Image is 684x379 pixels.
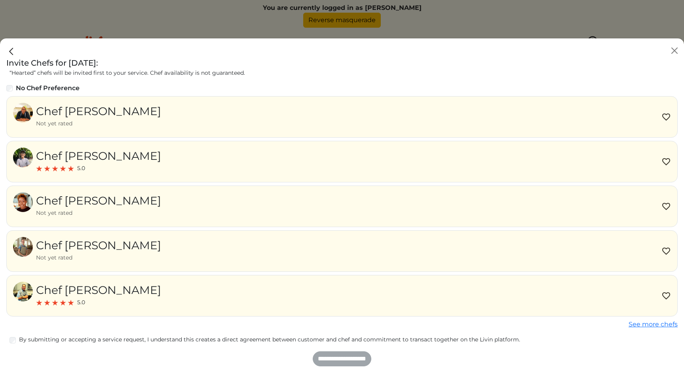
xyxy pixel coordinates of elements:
div: Not yet rated [36,254,161,262]
div: Chef [PERSON_NAME] [36,192,161,209]
img: acb77dff60e864388ffc18095fbd611c [13,282,33,301]
a: Close [6,45,17,55]
img: red_star-5cc96fd108c5e382175c3007810bf15d673b234409b64feca3859e161d9d1ec7.svg [52,299,58,306]
div: Not yet rated [36,209,161,217]
label: No Chef Preference [16,83,80,93]
a: Chef [PERSON_NAME] 5.0 [13,148,161,176]
img: red_star-5cc96fd108c5e382175c3007810bf15d673b234409b64feca3859e161d9d1ec7.svg [36,299,42,306]
img: 5a21b482cd3af3d9a04b3ee68c617dfc [13,192,33,212]
img: b64703ed339b54c2c4b6dc4b178d5e4b [13,237,33,257]
img: Favorite chef [661,202,671,211]
label: By submitting or accepting a service request, I understand this creates a direct agreement betwee... [19,335,678,344]
a: Chef [PERSON_NAME] Not yet rated [13,103,161,131]
a: Chef [PERSON_NAME] 5.0 [13,282,161,310]
img: Favorite chef [661,246,671,256]
img: red_star-5cc96fd108c5e382175c3007810bf15d673b234409b64feca3859e161d9d1ec7.svg [44,299,50,306]
img: Favorite chef [661,157,671,167]
a: See more chefs [629,320,678,328]
img: back_caret-0738dc900bf9763b5e5a40894073b948e17d9601fd527fca9689b06ce300169f.svg [6,46,17,57]
a: Chef [PERSON_NAME] Not yet rated [13,192,161,220]
a: Chef [PERSON_NAME] Not yet rated [13,237,161,265]
img: red_star-5cc96fd108c5e382175c3007810bf15d673b234409b64feca3859e161d9d1ec7.svg [36,165,42,172]
img: red_star-5cc96fd108c5e382175c3007810bf15d673b234409b64feca3859e161d9d1ec7.svg [60,299,66,306]
div: Not yet rated [36,119,161,128]
img: red_star-5cc96fd108c5e382175c3007810bf15d673b234409b64feca3859e161d9d1ec7.svg [44,165,50,172]
div: Chef [PERSON_NAME] [36,237,161,254]
span: 5.0 [77,164,85,172]
span: 5.0 [77,298,85,307]
div: Invite Chefs for [DATE]: [6,57,678,69]
p: “Hearted” chefs will be invited first to your service. Chef availability is not guaranteed. [9,69,678,77]
img: Favorite chef [661,291,671,301]
img: red_star-5cc96fd108c5e382175c3007810bf15d673b234409b64feca3859e161d9d1ec7.svg [60,165,66,172]
img: red_star-5cc96fd108c5e382175c3007810bf15d673b234409b64feca3859e161d9d1ec7.svg [68,299,74,306]
button: Close [668,44,681,57]
div: Chef [PERSON_NAME] [36,148,161,164]
img: red_star-5cc96fd108c5e382175c3007810bf15d673b234409b64feca3859e161d9d1ec7.svg [68,165,74,172]
img: Favorite chef [661,112,671,122]
img: 91442e3f16195a2a97bbcd72fe91d28b [13,103,33,123]
div: Chef [PERSON_NAME] [36,282,161,298]
img: red_star-5cc96fd108c5e382175c3007810bf15d673b234409b64feca3859e161d9d1ec7.svg [52,165,58,172]
div: Chef [PERSON_NAME] [36,103,161,119]
img: 871ee6683022076ced1d290ee243672a [13,148,33,167]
